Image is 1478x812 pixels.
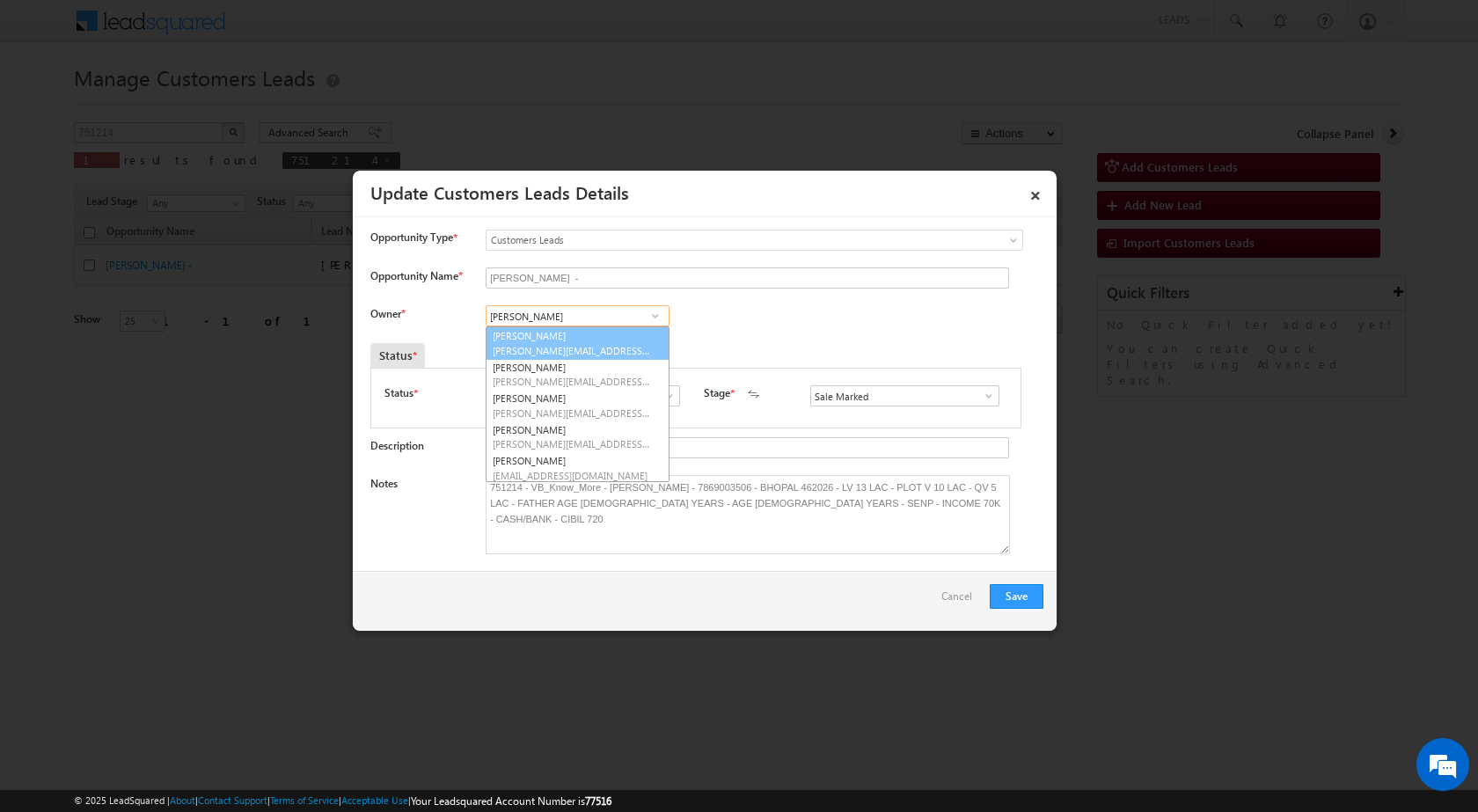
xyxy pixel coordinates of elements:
[487,421,669,453] a: [PERSON_NAME]
[644,307,666,325] a: Show All Items
[370,477,398,490] label: Notes
[30,92,74,115] img: d_60004797649_company_0_60004797649
[341,794,408,806] a: Acceptable Use
[493,406,651,420] span: [PERSON_NAME][EMAIL_ADDRESS][DOMAIN_NAME]
[704,385,730,401] label: Stage
[239,542,319,566] em: Start Chat
[411,794,611,808] span: Your Leadsquared Account Number is
[810,385,999,406] input: Type to Search
[486,326,669,360] a: [PERSON_NAME]
[486,230,1023,251] a: Customers Leads
[990,584,1043,609] button: Save
[493,375,651,388] span: [PERSON_NAME][EMAIL_ADDRESS][PERSON_NAME][DOMAIN_NAME]
[370,269,462,282] label: Opportunity Name
[941,584,981,618] a: Cancel
[23,163,321,527] textarea: Type your message and hit 'Enter'
[493,437,651,450] span: [PERSON_NAME][EMAIL_ADDRESS][DOMAIN_NAME]
[270,794,339,806] a: Terms of Service
[1021,177,1050,208] a: ×
[487,452,669,484] a: [PERSON_NAME]
[370,343,425,368] div: Status
[370,439,424,452] label: Description
[654,387,676,405] a: Show All Items
[74,793,611,809] span: © 2025 LeadSquared | | | | |
[493,344,651,357] span: [PERSON_NAME][EMAIL_ADDRESS][PERSON_NAME][DOMAIN_NAME]
[289,9,331,51] div: Minimize live chat window
[384,385,413,401] label: Status
[487,232,951,248] span: Customers Leads
[973,387,995,405] a: Show All Items
[585,794,611,808] span: 77516
[370,230,453,245] span: Opportunity Type
[487,390,669,421] a: [PERSON_NAME]
[370,179,629,204] a: Update Customers Leads Details
[493,469,651,482] span: [EMAIL_ADDRESS][DOMAIN_NAME]
[370,307,405,320] label: Owner
[486,305,669,326] input: Type to Search
[170,794,195,806] a: About
[487,359,669,391] a: [PERSON_NAME]
[198,794,267,806] a: Contact Support
[91,92,296,115] div: Chat with us now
